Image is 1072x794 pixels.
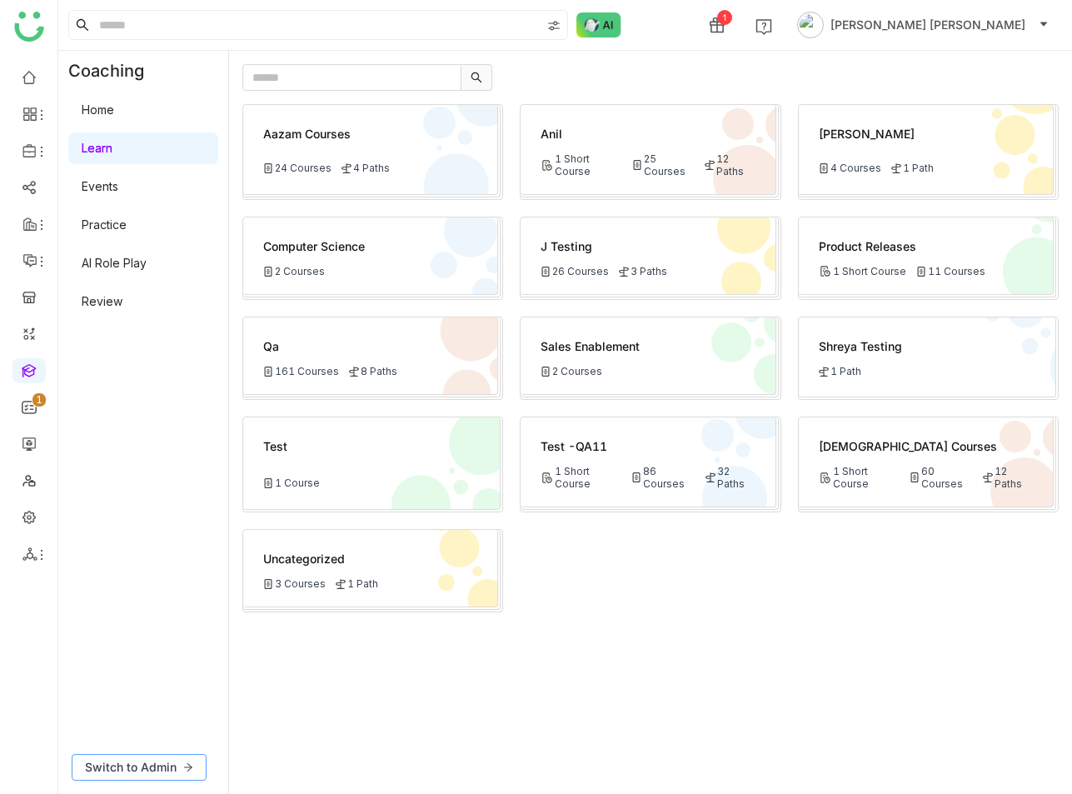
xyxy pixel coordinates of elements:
img: avatar [797,12,824,38]
span: [PERSON_NAME] [PERSON_NAME] [830,16,1025,34]
nz-badge-sup: 1 [32,393,46,407]
div: 12 Paths [705,152,755,177]
div: 1 Short Course [541,152,621,177]
button: Switch to Admin [72,754,207,781]
div: 86 Courses [631,465,696,490]
div: [DEMOGRAPHIC_DATA] Courses [819,437,1033,455]
div: 2 Courses [263,265,325,277]
div: Anil [541,125,755,142]
img: ask-buddy-normal.svg [576,12,621,37]
div: 161 Courses [263,365,339,377]
span: Switch to Admin [85,758,177,777]
div: test [263,437,480,467]
button: [PERSON_NAME] [PERSON_NAME] [794,12,1052,38]
div: Coaching [58,51,169,91]
div: 24 Courses [263,162,332,174]
div: Product Releases [819,237,1033,255]
a: Events [82,179,118,193]
div: 1 Path [891,162,934,174]
a: Review [82,294,122,308]
img: Short Course [819,472,831,484]
div: 8 Paths [349,365,397,377]
div: j testing [541,237,755,255]
img: logo [14,12,44,42]
div: 1 Course [263,477,320,489]
div: Qa [263,337,477,355]
img: search-type.svg [547,19,561,32]
div: 1 Path [336,577,378,590]
div: 26 Courses [541,265,609,277]
img: help.svg [755,18,772,35]
div: 1 Short Course [541,465,621,490]
div: 1 Short Course [819,265,906,277]
div: 1 Path [819,365,861,377]
div: 4 Paths [342,162,390,174]
div: 12 Paths [983,465,1033,490]
img: Short Course [819,265,831,277]
a: Practice [82,217,127,232]
div: 3 Paths [619,265,667,277]
div: Aazam Courses [263,125,477,152]
a: Home [82,102,114,117]
div: Shreya testing [819,337,1035,355]
a: AI Role Play [82,256,147,270]
div: 4 Courses [819,162,881,174]
a: Learn [82,141,112,155]
div: 1 [717,10,732,25]
div: Computer Science [263,237,477,255]
div: 60 Courses [910,465,974,490]
div: 2 Courses [541,365,602,377]
div: Test -QA11 [541,437,755,455]
div: 11 Courses [916,265,985,277]
div: [PERSON_NAME] [819,125,1033,152]
div: 3 Courses [263,577,326,590]
img: Short Course [541,159,553,172]
div: 1 Short Course [819,465,900,490]
img: Short Course [541,472,553,484]
div: Sales Enablement [541,337,755,355]
div: 32 Paths [706,465,755,490]
div: Uncategorized [263,550,477,567]
div: 25 Courses [632,152,696,177]
p: 1 [36,392,42,408]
